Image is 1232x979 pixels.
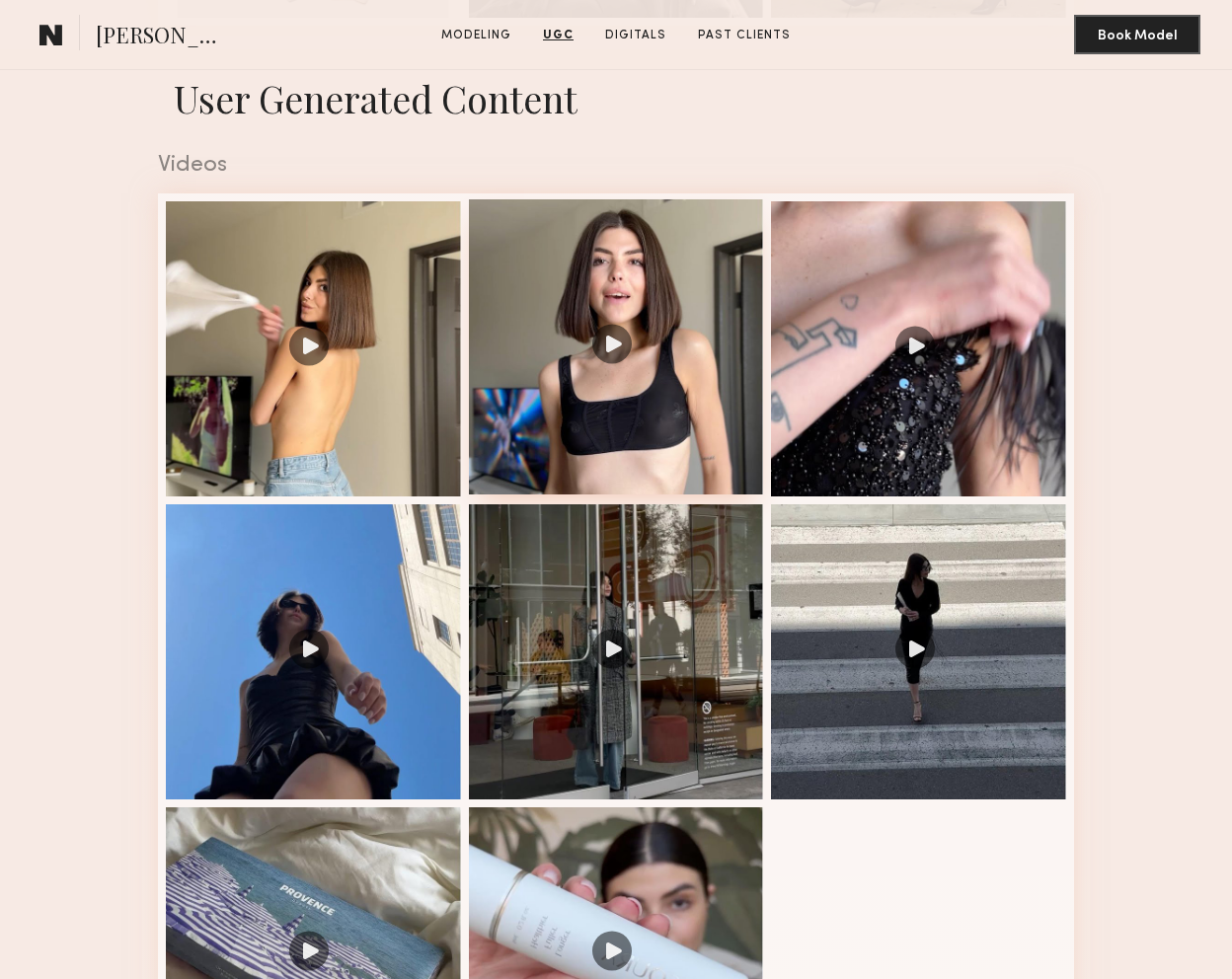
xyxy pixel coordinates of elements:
[1074,26,1200,42] a: Book Model
[1074,15,1200,54] button: Book Model
[690,27,799,44] a: Past Clients
[142,73,1090,122] h1: User Generated Content
[96,20,233,54] span: [PERSON_NAME]
[535,27,581,44] a: UGC
[158,154,1074,177] div: Videos
[433,27,519,44] a: Modeling
[597,27,674,44] a: Digitals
